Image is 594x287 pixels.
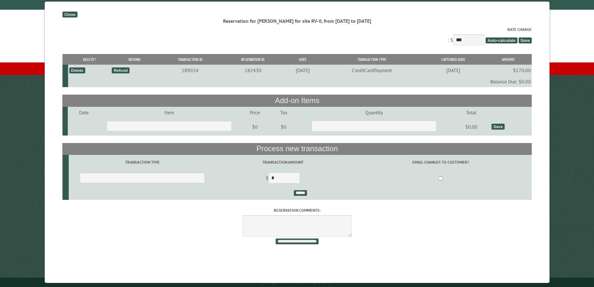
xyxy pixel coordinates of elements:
[158,65,222,76] td: 189024
[452,107,490,118] td: Total
[283,54,321,65] th: Date
[271,118,296,136] td: $0
[239,118,271,136] td: $0
[422,65,485,76] td: [DATE]
[62,207,532,213] label: Reservation comments:
[350,159,531,165] label: Email changes to customer?
[111,54,158,65] th: Refund
[452,118,490,136] td: $0.00
[271,107,296,118] td: Tax
[422,54,485,65] th: Captured Date
[519,37,532,43] span: Save
[70,159,215,165] label: Transaction Type
[62,143,532,155] th: Process new transaction
[485,54,532,65] th: Amount
[62,27,532,47] div: : $
[491,124,505,130] div: Save
[222,65,283,76] td: 182430
[68,107,99,118] td: Date
[222,54,283,65] th: Reservation ID
[322,65,422,76] td: CreditCardPayment
[296,107,452,118] td: Quantity
[62,12,77,17] div: Close
[485,37,517,43] span: Auto-calculate
[62,17,532,24] div: Reservation for [PERSON_NAME] for site RV-0, from [DATE] to [DATE]
[112,67,129,73] div: Refund
[283,65,321,76] td: [DATE]
[158,54,222,65] th: Transaction ID
[62,27,532,32] label: Rate Charge
[68,54,111,65] th: Delete?
[239,107,271,118] td: Price
[68,76,532,87] td: Balance Due: $0.00
[216,170,350,187] td: $
[62,95,532,106] th: Add-on Items
[322,54,422,65] th: Transaction Type
[485,65,532,76] td: $170.00
[262,280,332,284] small: © Campground Commander LLC. All rights reserved.
[99,107,239,118] td: Item
[69,67,85,73] div: Delete
[217,159,349,165] label: Transaction Amount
